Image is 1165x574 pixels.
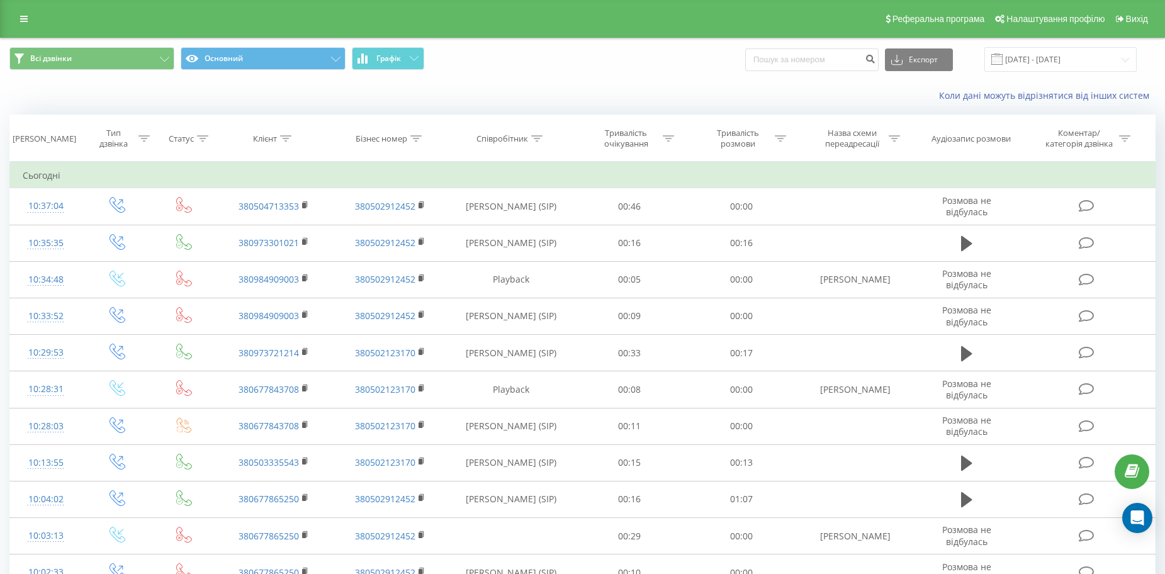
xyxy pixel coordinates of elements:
td: 00:16 [573,225,685,261]
td: 00:09 [573,298,685,334]
div: Статус [169,133,194,144]
span: Розмова не відбулась [942,414,991,437]
a: 380502123170 [355,347,415,359]
td: 00:29 [573,518,685,554]
td: Сьогодні [10,163,1156,188]
td: Playback [448,371,573,408]
td: 00:16 [685,225,797,261]
a: 380502912452 [355,310,415,322]
td: 00:00 [685,261,797,298]
a: 380502912452 [355,530,415,542]
td: 00:46 [573,188,685,225]
span: Графік [376,54,401,63]
a: 380502912452 [355,273,415,285]
span: Розмова не відбулась [942,378,991,401]
a: 380502912452 [355,237,415,249]
a: 380973721214 [239,347,299,359]
td: 00:08 [573,371,685,408]
button: Основний [181,47,346,70]
a: 380677865250 [239,493,299,505]
td: [PERSON_NAME] [797,518,913,554]
span: Реферальна програма [892,14,985,24]
div: Коментар/категорія дзвінка [1042,128,1116,149]
input: Пошук за номером [745,48,879,71]
button: Графік [352,47,424,70]
a: 380677843708 [239,420,299,432]
td: [PERSON_NAME] (SIP) [448,298,573,334]
td: 00:00 [685,408,797,444]
span: Розмова не відбулась [942,524,991,547]
div: 10:13:55 [23,451,69,475]
div: 10:28:31 [23,377,69,402]
td: [PERSON_NAME] (SIP) [448,335,573,371]
span: Розмова не відбулась [942,304,991,327]
span: Всі дзвінки [30,53,72,64]
div: Тип дзвінка [93,128,135,149]
td: [PERSON_NAME] (SIP) [448,481,573,517]
span: Вихід [1126,14,1148,24]
a: 380502912452 [355,200,415,212]
a: 380973301021 [239,237,299,249]
a: 380503335543 [239,456,299,468]
div: Клієнт [253,133,277,144]
a: 380502123170 [355,456,415,468]
span: Налаштування профілю [1006,14,1105,24]
a: 380502912452 [355,493,415,505]
div: Тривалість очікування [592,128,660,149]
td: 00:13 [685,444,797,481]
div: 10:29:53 [23,340,69,365]
td: 01:07 [685,481,797,517]
td: 00:11 [573,408,685,444]
td: 00:00 [685,371,797,408]
a: 380504713353 [239,200,299,212]
div: [PERSON_NAME] [13,133,76,144]
td: [PERSON_NAME] (SIP) [448,225,573,261]
div: Тривалість розмови [704,128,772,149]
div: Назва схеми переадресації [818,128,886,149]
td: Playback [448,261,573,298]
button: Всі дзвінки [9,47,174,70]
td: [PERSON_NAME] [797,261,913,298]
a: 380502123170 [355,420,415,432]
td: [PERSON_NAME] (SIP) [448,408,573,444]
div: 10:33:52 [23,304,69,329]
a: 380984909003 [239,273,299,285]
a: 380502123170 [355,383,415,395]
td: 00:05 [573,261,685,298]
span: Розмова не відбулась [942,267,991,291]
a: 380677843708 [239,383,299,395]
td: [PERSON_NAME] [797,371,913,408]
a: 380677865250 [239,530,299,542]
td: 00:00 [685,518,797,554]
td: [PERSON_NAME] (SIP) [448,188,573,225]
div: Open Intercom Messenger [1122,503,1152,533]
a: Коли дані можуть відрізнятися вiд інших систем [939,89,1156,101]
div: 10:03:13 [23,524,69,548]
td: 00:00 [685,298,797,334]
td: 00:00 [685,188,797,225]
td: 00:33 [573,335,685,371]
div: 10:04:02 [23,487,69,512]
td: 00:17 [685,335,797,371]
div: Аудіозапис розмови [931,133,1011,144]
div: 10:34:48 [23,267,69,292]
div: 10:37:04 [23,194,69,218]
a: 380984909003 [239,310,299,322]
div: 10:28:03 [23,414,69,439]
span: Розмова не відбулась [942,194,991,218]
td: [PERSON_NAME] (SIP) [448,444,573,481]
button: Експорт [885,48,953,71]
td: 00:16 [573,481,685,517]
div: 10:35:35 [23,231,69,256]
div: Бізнес номер [356,133,407,144]
div: Співробітник [476,133,528,144]
td: 00:15 [573,444,685,481]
